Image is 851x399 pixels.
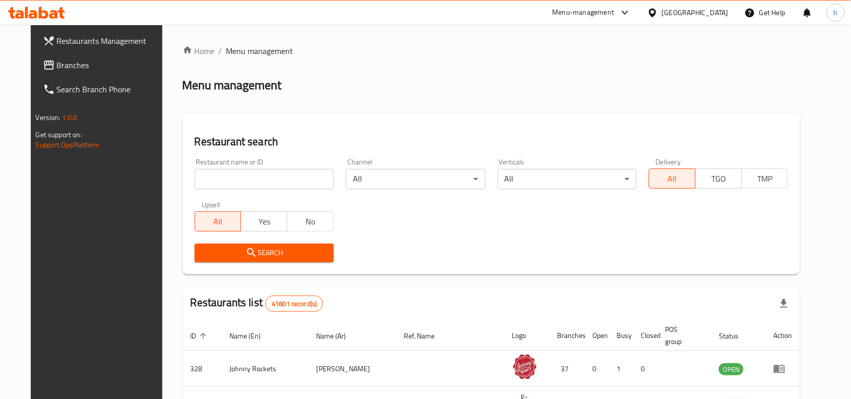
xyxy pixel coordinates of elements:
[245,214,283,229] span: Yes
[765,320,800,351] th: Action
[183,77,282,93] h2: Menu management
[512,354,537,379] img: Johnny Rockets
[183,45,801,57] nav: breadcrumb
[662,7,728,18] div: [GEOGRAPHIC_DATA]
[202,201,220,208] label: Upsell
[746,172,784,186] span: TMP
[266,299,323,309] span: 41801 record(s)
[834,7,838,18] span: h
[35,29,173,53] a: Restaurants Management
[585,320,609,351] th: Open
[653,172,692,186] span: All
[609,320,633,351] th: Busy
[191,330,210,342] span: ID
[183,351,222,387] td: 328
[700,172,738,186] span: TGO
[287,211,334,232] button: No
[719,364,744,375] span: OPEN
[36,111,60,124] span: Version:
[57,35,165,47] span: Restaurants Management
[404,330,448,342] span: Ref. Name
[695,168,742,189] button: TGO
[265,296,323,312] div: Total records count
[550,320,585,351] th: Branches
[195,211,241,232] button: All
[773,363,792,375] div: Menu
[203,247,326,259] span: Search
[772,292,796,316] div: Export file
[609,351,633,387] td: 1
[222,351,309,387] td: Johnny Rockets
[633,320,657,351] th: Closed
[649,168,696,189] button: All
[195,134,788,149] h2: Restaurant search
[240,211,287,232] button: Yes
[57,83,165,95] span: Search Branch Phone
[195,244,334,262] button: Search
[291,214,330,229] span: No
[36,128,82,141] span: Get support on:
[35,77,173,101] a: Search Branch Phone
[62,111,78,124] span: 1.0.0
[550,351,585,387] td: 37
[36,138,100,151] a: Support.OpsPlatform
[742,168,788,189] button: TMP
[230,330,274,342] span: Name (En)
[308,351,396,387] td: [PERSON_NAME]
[191,295,324,312] h2: Restaurants list
[585,351,609,387] td: 0
[316,330,359,342] span: Name (Ar)
[504,320,550,351] th: Logo
[57,59,165,71] span: Branches
[498,169,637,189] div: All
[199,214,237,229] span: All
[219,45,222,57] li: /
[226,45,293,57] span: Menu management
[633,351,657,387] td: 0
[719,330,752,342] span: Status
[656,158,681,165] label: Delivery
[183,45,215,57] a: Home
[35,53,173,77] a: Branches
[553,7,615,19] div: Menu-management
[665,323,699,348] span: POS group
[346,169,485,189] div: All
[195,169,334,189] input: Search for restaurant name or ID..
